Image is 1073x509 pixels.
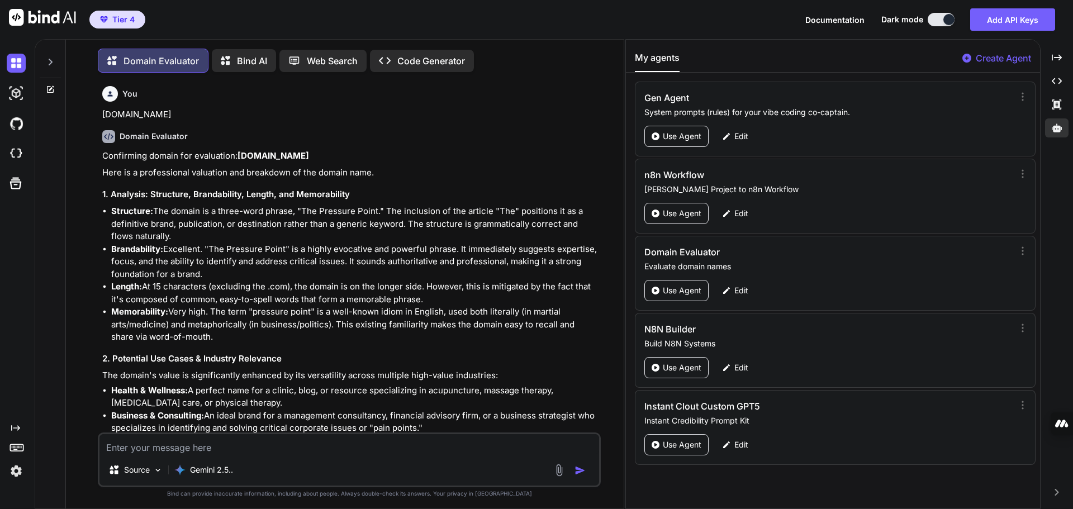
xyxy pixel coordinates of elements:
h3: Domain Evaluator [644,245,900,259]
img: githubDark [7,114,26,133]
p: Confirming domain for evaluation: [102,150,599,163]
p: Code Generator [397,54,465,68]
span: Tier 4 [112,14,135,25]
li: A perfect name for a clinic, blog, or resource specializing in acupuncture, massage therapy, [MED... [111,384,599,410]
p: Edit [734,285,748,296]
span: Dark mode [881,14,923,25]
p: Bind AI [237,54,267,68]
li: An ideal brand for a management consultancy, financial advisory firm, or a business strategist wh... [111,410,599,435]
li: At 15 characters (excluding the .com), the domain is on the longer side. However, this is mitigat... [111,280,599,306]
button: My agents [635,51,680,72]
p: The domain's value is significantly enhanced by its versatility across multiple high-value indust... [102,369,599,382]
h6: You [122,88,137,99]
p: Edit [734,439,748,450]
p: [PERSON_NAME] Project to n8n Workflow [644,184,1009,195]
img: Bind AI [9,9,76,26]
p: Build N8N Systems [644,338,1009,349]
p: Web Search [307,54,358,68]
p: Gemini 2.5.. [190,464,233,475]
p: Edit [734,131,748,142]
strong: Structure: [111,206,153,216]
img: icon [575,465,586,476]
p: Edit [734,362,748,373]
h6: Domain Evaluator [120,131,188,142]
p: Bind can provide inaccurate information, including about people. Always double-check its answers.... [98,489,601,498]
p: Here is a professional valuation and breakdown of the domain name. [102,167,599,179]
button: Add API Keys [970,8,1055,31]
p: Use Agent [663,439,701,450]
img: cloudideIcon [7,144,26,163]
p: Use Agent [663,285,701,296]
p: Source [124,464,150,475]
strong: Business & Consulting: [111,410,204,421]
img: attachment [553,464,566,477]
p: [DOMAIN_NAME] [102,108,599,121]
strong: Health & Wellness: [111,385,188,396]
button: Documentation [805,14,865,26]
strong: [DOMAIN_NAME] [238,150,309,161]
li: Very high. The term "pressure point" is a well-known idiom in English, used both literally (in ma... [111,306,599,344]
strong: Memorability: [111,306,168,317]
h3: N8N Builder [644,322,900,336]
img: Gemini 2.5 Pro [174,464,186,475]
p: Create Agent [976,51,1031,65]
button: premiumTier 4 [89,11,145,28]
h3: Instant Clout Custom GPT5 [644,399,900,413]
h3: 1. Analysis: Structure, Brandability, Length, and Memorability [102,188,599,201]
img: settings [7,462,26,481]
strong: Length: [111,281,142,292]
span: Documentation [805,15,865,25]
p: System prompts (rules) for your vibe coding co-captain. [644,107,1009,118]
p: Use Agent [663,131,701,142]
p: Use Agent [663,208,701,219]
h3: 2. Potential Use Cases & Industry Relevance [102,353,599,365]
p: Use Agent [663,362,701,373]
p: Domain Evaluator [124,54,199,68]
img: darkChat [7,54,26,73]
li: Excellent. "The Pressure Point" is a highly evocative and powerful phrase. It immediately suggest... [111,243,599,281]
h3: Gen Agent [644,91,900,104]
img: premium [100,16,108,23]
h3: n8n Workflow [644,168,900,182]
li: The domain is a three-word phrase, "The Pressure Point." The inclusion of the article "The" posit... [111,205,599,243]
img: Pick Models [153,465,163,475]
p: Evaluate domain names [644,261,1009,272]
p: Edit [734,208,748,219]
strong: Brandability: [111,244,163,254]
img: darkAi-studio [7,84,26,103]
p: Instant Credibility Prompt Kit [644,415,1009,426]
